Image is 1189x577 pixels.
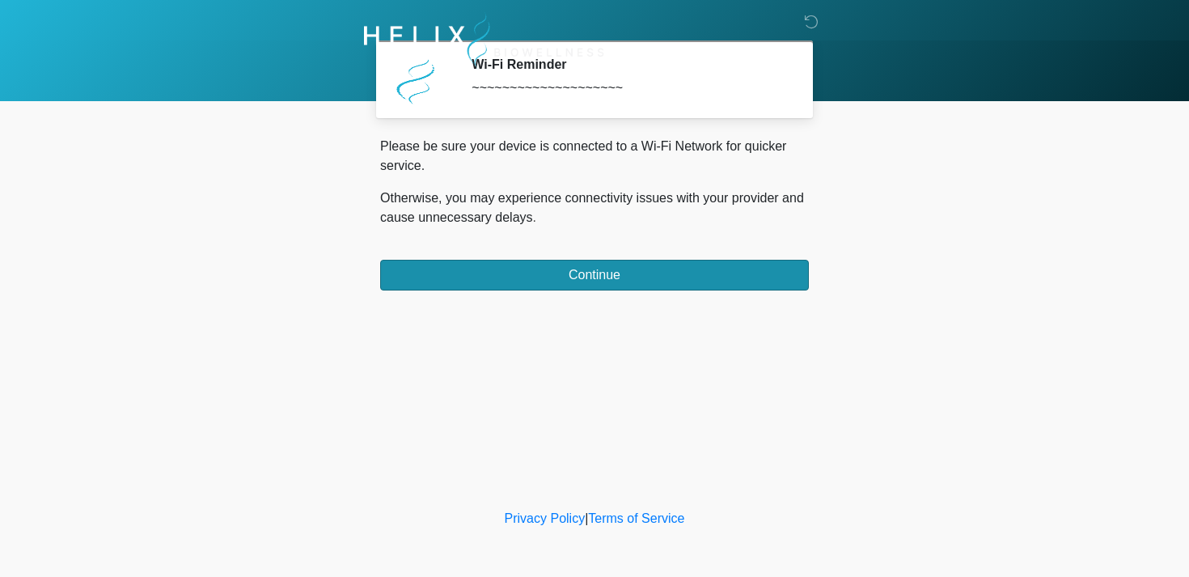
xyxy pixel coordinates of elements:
[533,210,536,224] span: .
[588,511,684,525] a: Terms of Service
[380,260,809,291] button: Continue
[472,78,785,98] div: ~~~~~~~~~~~~~~~~~~~~
[364,12,604,70] img: Helix Biowellness Logo
[505,511,586,525] a: Privacy Policy
[380,137,809,176] p: Please be sure your device is connected to a Wi-Fi Network for quicker service.
[380,189,809,227] p: Otherwise, you may experience connectivity issues with your provider and cause unnecessary delays
[585,511,588,525] a: |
